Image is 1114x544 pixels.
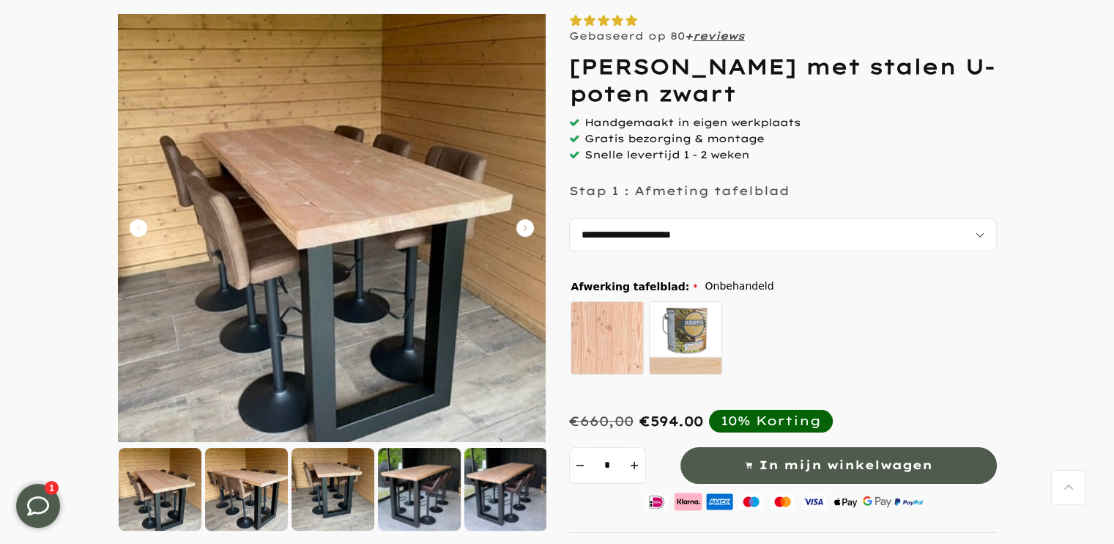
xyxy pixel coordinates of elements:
button: increment [624,447,646,484]
span: €594.00 [639,413,703,430]
button: Carousel Next Arrow [516,219,534,237]
img: Douglas bartafel met stalen U-poten zwart [119,448,201,531]
a: reviews [693,29,745,43]
span: Snelle levertijd 1 - 2 weken [584,148,749,161]
button: decrement [569,447,591,484]
span: Onbehandeld [705,277,773,295]
input: Quantity [591,447,624,484]
span: Gratis bezorging & montage [584,132,764,145]
img: Douglas bartafel met stalen U-poten zwart gepoedercoat voorkant [378,448,461,531]
p: Gebaseerd op 80 [569,29,745,43]
h1: [PERSON_NAME] met stalen U-poten zwart [569,54,997,107]
span: Handgemaakt in eigen werkplaats [584,116,801,129]
strong: + [685,29,693,43]
span: Afwerking tafelblad: [571,282,698,292]
iframe: toggle-frame [1,469,75,543]
span: In mijn winkelwagen [759,455,932,476]
div: 10% Korting [721,413,821,429]
button: Carousel Back Arrow [130,219,147,237]
a: Terug naar boven [1052,471,1085,504]
p: Stap 1 : Afmeting tafelblad [569,183,790,198]
select: autocomplete="off" [569,218,997,251]
div: €660,00 [569,413,634,430]
img: Douglas bartafel met stalen U-poten zwart gepoedercoat bovenkant [464,448,547,531]
button: In mijn winkelwagen [680,447,997,484]
img: Douglas bartafel met stalen U-poten zwart [205,448,288,531]
img: Douglas bartafel met stalen U-poten zwart [292,448,374,531]
img: Douglas bartafel met stalen U-poten zwart [118,14,546,442]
